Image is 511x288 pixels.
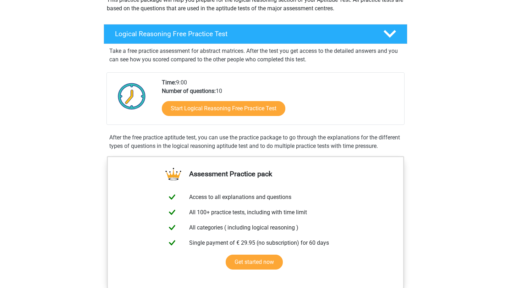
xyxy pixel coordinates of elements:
[101,24,410,44] a: Logical Reasoning Free Practice Test
[162,79,176,86] b: Time:
[162,101,285,116] a: Start Logical Reasoning Free Practice Test
[114,78,150,114] img: Clock
[115,30,372,38] h4: Logical Reasoning Free Practice Test
[109,47,402,64] p: Take a free practice assessment for abstract matrices. After the test you get access to the detai...
[106,133,405,150] div: After the free practice aptitude test, you can use the practice package to go through the explana...
[162,88,216,94] b: Number of questions:
[156,78,404,124] div: 9:00 10
[226,255,283,270] a: Get started now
